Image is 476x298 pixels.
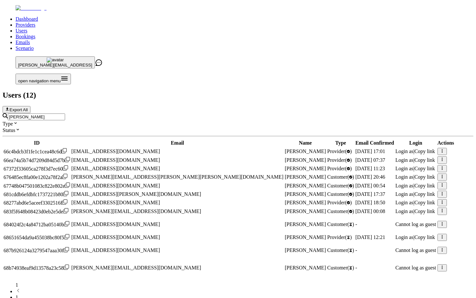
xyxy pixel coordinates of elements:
[327,157,352,163] span: validated
[414,183,435,188] span: Copy link
[16,56,95,68] button: avatar[PERSON_NAME][EMAIL_ADDRESS]
[355,157,385,163] span: [DATE] 07:37
[285,200,326,205] span: [PERSON_NAME]
[4,191,70,197] div: Click to copy
[395,247,436,253] p: Cannot log as guest
[4,199,70,206] div: Click to copy
[327,209,354,214] span: validated
[4,157,70,163] div: Click to copy
[395,166,436,172] div: |
[395,149,414,154] span: Login as
[71,140,284,146] th: Email
[395,209,414,214] span: Login as
[18,78,61,83] span: open navigation menu
[395,221,436,227] p: Cannot log as guest
[285,166,326,171] span: [PERSON_NAME]
[355,140,394,146] th: Email Confirmed
[71,166,160,171] span: [EMAIL_ADDRESS][DOMAIN_NAME]
[395,149,436,154] div: |
[355,209,385,214] span: [DATE] 00:08
[4,265,70,271] div: Click to copy
[16,34,35,39] a: Bookings
[327,221,354,227] span: Customer ( )
[355,174,385,180] span: [DATE] 20:46
[327,183,354,188] span: validated
[71,221,160,227] span: [EMAIL_ADDRESS][DOMAIN_NAME]
[71,183,160,188] span: [EMAIL_ADDRESS][DOMAIN_NAME]
[395,191,414,197] span: Login as
[395,157,414,163] span: Login as
[285,265,326,270] span: [PERSON_NAME]
[16,74,71,84] button: Open menu
[414,174,435,180] span: Copy link
[3,91,473,100] h2: Users ( 12 )
[18,63,92,67] span: [PERSON_NAME][EMAIL_ADDRESS]
[3,140,70,146] th: ID
[16,45,34,51] a: Scenario
[16,28,27,33] a: Users
[395,234,436,240] div: |
[4,234,70,241] div: Click to copy
[285,247,326,253] span: [PERSON_NAME]
[395,183,436,189] div: |
[71,234,160,240] span: [EMAIL_ADDRESS][DOMAIN_NAME]
[4,174,70,180] div: Click to copy
[355,234,385,240] span: [DATE] 12:21
[4,247,70,254] div: Click to copy
[71,200,160,205] span: [EMAIL_ADDRESS][DOMAIN_NAME]
[327,191,354,197] span: validated
[71,157,160,163] span: [EMAIL_ADDRESS][DOMAIN_NAME]
[47,57,64,63] img: avatar
[71,265,201,270] span: [PERSON_NAME][EMAIL_ADDRESS][DOMAIN_NAME]
[414,191,435,197] span: Copy link
[414,166,435,171] span: Copy link
[71,174,283,180] span: [PERSON_NAME][EMAIL_ADDRESS][PERSON_NAME][PERSON_NAME][DOMAIN_NAME]
[16,16,38,22] a: Dashboard
[285,221,326,227] span: [PERSON_NAME]
[4,221,70,228] div: Click to copy
[327,166,352,171] span: validated
[8,113,65,120] input: Search by email
[327,247,354,253] span: Customer ( )
[395,191,436,197] div: |
[285,149,326,154] span: [PERSON_NAME]
[285,234,326,240] span: [PERSON_NAME]
[355,183,385,188] span: [DATE] 00:54
[395,209,436,214] div: |
[4,208,70,215] div: Click to copy
[355,265,357,270] span: -
[414,149,435,154] span: Copy link
[16,22,35,28] a: Providers
[3,120,473,127] div: Type
[285,157,326,163] span: [PERSON_NAME]
[16,282,18,288] span: 1
[16,40,30,45] a: Emails
[355,221,357,227] span: -
[4,183,70,189] div: Click to copy
[285,174,326,180] span: [PERSON_NAME]
[3,106,30,113] button: Export All
[355,149,385,154] span: [DATE] 17:01
[327,234,352,240] span: pending
[71,209,201,214] span: [PERSON_NAME][EMAIL_ADDRESS][DOMAIN_NAME]
[395,140,436,146] th: Login
[355,247,357,253] span: -
[414,200,435,205] span: Copy link
[16,288,473,294] li: previous page button
[327,200,352,205] span: validated
[395,183,414,188] span: Login as
[395,234,414,240] span: Login as
[395,174,414,180] span: Login as
[395,174,436,180] div: |
[395,166,414,171] span: Login as
[437,140,455,146] th: Actions
[414,157,435,163] span: Copy link
[327,174,354,180] span: validated
[395,157,436,163] div: |
[327,149,352,154] span: validated
[16,5,47,11] img: Fluum Logo
[414,234,435,240] span: Copy link
[414,209,435,214] span: Copy link
[355,166,385,171] span: [DATE] 11:23
[395,200,436,206] div: |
